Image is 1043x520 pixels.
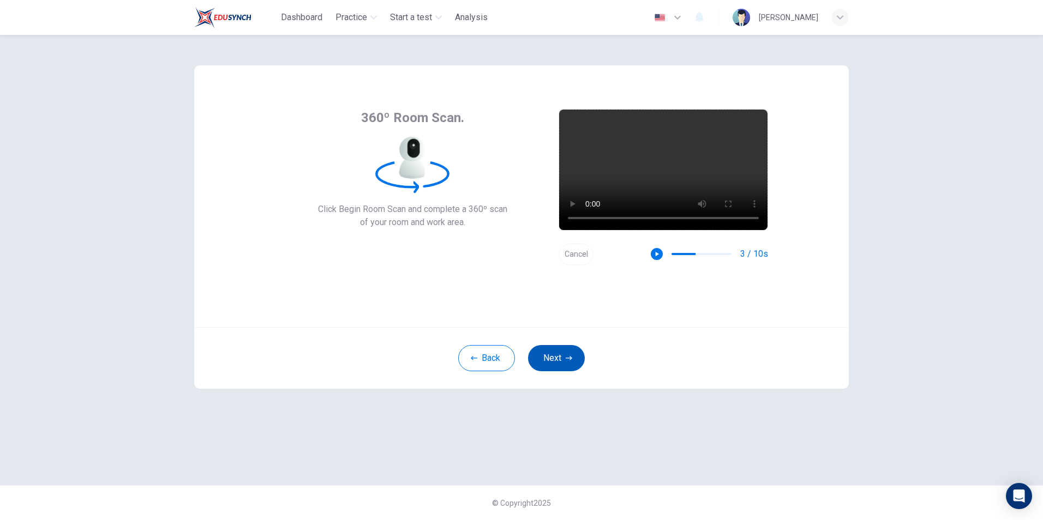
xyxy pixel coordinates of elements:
span: Dashboard [281,11,322,24]
button: Cancel [559,244,594,265]
span: 360º Room Scan. [361,109,464,126]
span: 3 / 10s [740,247,768,261]
span: Analysis [455,11,488,24]
span: Click Begin Room Scan and complete a 360º scan [318,203,507,216]
span: Start a test [390,11,432,24]
button: Back [458,345,515,371]
span: © Copyright 2025 [492,499,551,507]
button: Start a test [386,8,446,27]
div: Open Intercom Messenger [1006,483,1032,509]
img: Profile picture [733,9,750,26]
div: [PERSON_NAME] [759,11,818,24]
a: Train Test logo [194,7,277,28]
span: Practice [335,11,367,24]
span: of your room and work area. [318,216,507,229]
button: Next [528,345,585,371]
button: Analysis [451,8,492,27]
button: Practice [331,8,381,27]
img: en [653,14,667,22]
img: Train Test logo [194,7,251,28]
button: Dashboard [277,8,327,27]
